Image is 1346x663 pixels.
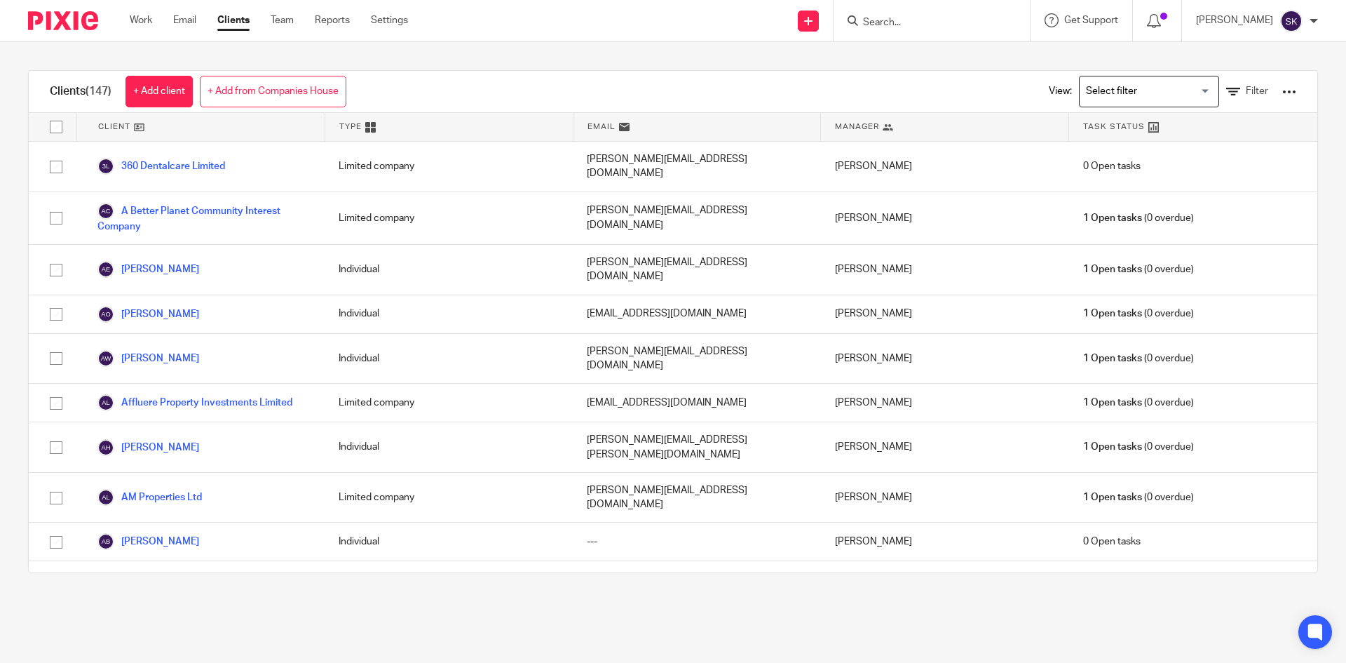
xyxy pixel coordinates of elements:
[573,523,821,561] div: ---
[339,121,362,133] span: Type
[821,422,1069,472] div: [PERSON_NAME]
[325,473,573,523] div: Limited company
[97,306,114,323] img: svg%3E
[862,17,988,29] input: Search
[217,13,250,27] a: Clients
[325,295,573,333] div: Individual
[97,350,199,367] a: [PERSON_NAME]
[97,489,114,506] img: svg%3E
[1083,490,1142,504] span: 1 Open tasks
[325,334,573,384] div: Individual
[1083,351,1142,366] span: 1 Open tasks
[573,561,821,611] div: [PERSON_NAME][EMAIL_ADDRESS][DOMAIN_NAME]
[97,439,199,456] a: [PERSON_NAME]
[573,473,821,523] div: [PERSON_NAME][EMAIL_ADDRESS][DOMAIN_NAME]
[1083,121,1145,133] span: Task Status
[821,523,1069,561] div: [PERSON_NAME]
[821,245,1069,295] div: [PERSON_NAME]
[97,203,114,220] img: svg%3E
[325,561,573,611] div: Individual
[97,533,114,550] img: svg%3E
[315,13,350,27] a: Reports
[1083,211,1194,225] span: (0 overdue)
[1081,79,1211,104] input: Search for option
[1083,440,1142,454] span: 1 Open tasks
[325,523,573,561] div: Individual
[97,394,114,411] img: svg%3E
[1083,159,1141,173] span: 0 Open tasks
[573,422,821,472] div: [PERSON_NAME][EMAIL_ADDRESS][PERSON_NAME][DOMAIN_NAME]
[1083,535,1141,549] span: 0 Open tasks
[97,394,292,411] a: Affluere Property Investments Limited
[200,76,346,107] a: + Add from Companies House
[125,76,193,107] a: + Add client
[1083,307,1194,321] span: (0 overdue)
[573,192,821,244] div: [PERSON_NAME][EMAIL_ADDRESS][DOMAIN_NAME]
[97,203,311,234] a: A Better Planet Community Interest Company
[98,121,130,133] span: Client
[325,142,573,192] div: Limited company
[835,121,879,133] span: Manager
[1083,396,1142,410] span: 1 Open tasks
[1083,490,1194,504] span: (0 overdue)
[130,13,152,27] a: Work
[821,384,1069,422] div: [PERSON_NAME]
[97,158,114,175] img: svg%3E
[1064,15,1118,25] span: Get Support
[97,306,199,323] a: [PERSON_NAME]
[43,114,69,140] input: Select all
[86,86,111,97] span: (147)
[821,192,1069,244] div: [PERSON_NAME]
[97,489,202,506] a: AM Properties Ltd
[97,158,225,175] a: 360 Dentalcare Limited
[1196,13,1273,27] p: [PERSON_NAME]
[1083,351,1194,366] span: (0 overdue)
[821,473,1069,523] div: [PERSON_NAME]
[1280,10,1303,32] img: svg%3E
[573,245,821,295] div: [PERSON_NAME][EMAIL_ADDRESS][DOMAIN_NAME]
[1028,71,1296,112] div: View:
[97,261,114,278] img: svg%3E
[325,422,573,472] div: Individual
[1083,262,1142,276] span: 1 Open tasks
[97,350,114,367] img: svg%3E
[325,384,573,422] div: Limited company
[573,384,821,422] div: [EMAIL_ADDRESS][DOMAIN_NAME]
[173,13,196,27] a: Email
[1079,76,1219,107] div: Search for option
[821,334,1069,384] div: [PERSON_NAME]
[1083,440,1194,454] span: (0 overdue)
[97,439,114,456] img: svg%3E
[325,245,573,295] div: Individual
[1083,262,1194,276] span: (0 overdue)
[587,121,616,133] span: Email
[821,295,1069,333] div: [PERSON_NAME]
[97,533,199,550] a: [PERSON_NAME]
[325,192,573,244] div: Limited company
[50,84,111,99] h1: Clients
[821,142,1069,192] div: [PERSON_NAME]
[821,561,1069,611] div: [PERSON_NAME]
[1083,396,1194,410] span: (0 overdue)
[573,142,821,192] div: [PERSON_NAME][EMAIL_ADDRESS][DOMAIN_NAME]
[1083,211,1142,225] span: 1 Open tasks
[97,261,199,278] a: [PERSON_NAME]
[1246,86,1268,96] span: Filter
[371,13,408,27] a: Settings
[573,334,821,384] div: [PERSON_NAME][EMAIL_ADDRESS][DOMAIN_NAME]
[271,13,294,27] a: Team
[1083,307,1142,321] span: 1 Open tasks
[573,295,821,333] div: [EMAIL_ADDRESS][DOMAIN_NAME]
[28,11,98,30] img: Pixie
